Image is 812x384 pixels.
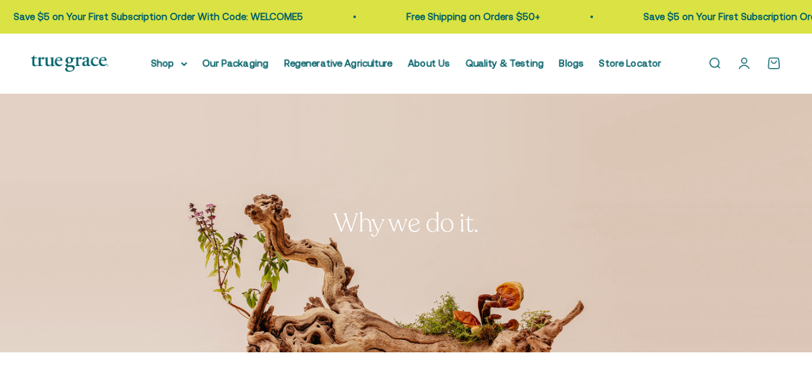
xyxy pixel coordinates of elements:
a: Blogs [559,58,584,69]
a: Regenerative Agriculture [284,58,393,69]
a: About Us [408,58,450,69]
summary: Shop [151,56,187,71]
a: Store Locator [599,58,661,69]
split-lines: Why we do it. [333,206,479,240]
p: Save $5 on Your First Subscription Order With Code: WELCOME5 [14,9,303,25]
a: Our Packaging [203,58,269,69]
a: Quality & Testing [466,58,544,69]
a: Free Shipping on Orders $50+ [406,11,540,22]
